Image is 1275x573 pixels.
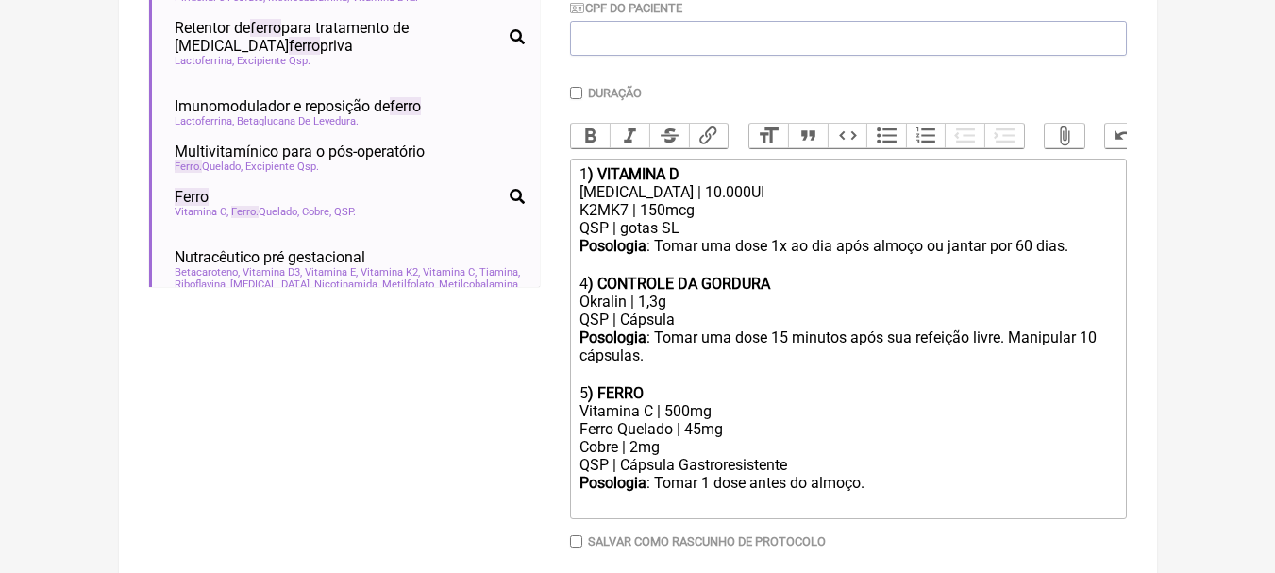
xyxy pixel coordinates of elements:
span: Betacaroteno [175,266,240,278]
span: Vitamina C [423,266,477,278]
span: Lactoferrina [175,115,234,127]
button: Code [828,124,867,148]
span: Tiamina [479,266,520,278]
span: Vitamina C [175,206,228,218]
button: Italic [610,124,649,148]
span: [MEDICAL_DATA] [230,278,311,291]
div: : Tomar 1 dose antes do almoço. ㅤ [579,474,1116,512]
span: Multivitamínico para o pós-operatório [175,143,425,160]
span: Imunomodulador e reposição de [175,97,421,115]
button: Heading [749,124,789,148]
span: Metilfolato [382,278,436,291]
span: Quelado [175,160,243,173]
button: Undo [1105,124,1145,148]
button: Quote [788,124,828,148]
strong: ) VITAMINA D [588,165,679,183]
span: Vitamina K2 [361,266,420,278]
button: Strikethrough [649,124,689,148]
strong: Posologia [579,329,646,346]
div: : Tomar uma dose 15 minutos após sua refeição livre. Manipular 10 cápsulas. ㅤ [579,329,1116,384]
div: QSP | gotas SL [579,219,1116,237]
span: Nicotinamida [314,278,379,291]
div: QSP | Cápsula Gastroresistente [579,456,1116,474]
div: K2MK7 | 150mcg [579,201,1116,219]
div: 4 [579,275,1116,293]
div: Okralin | 1,3g [579,293,1116,311]
div: 5 [579,384,1116,402]
span: Betaglucana De Levedura [237,115,359,127]
strong: Posologia [579,237,646,255]
div: [MEDICAL_DATA] | 10.000UI [579,183,1116,201]
span: Vitamina D3 [243,266,302,278]
span: Ferro [175,160,202,173]
span: Ferro [231,206,259,218]
span: Excipiente Qsp [245,160,319,173]
span: Metilcobalamina [439,278,520,291]
div: : Tomar uma dose 1x ao dia após almoço ou jantar por 60 dias. ㅤ [579,237,1116,257]
strong: Posologia [579,474,646,492]
span: Vitamina E [305,266,358,278]
span: Ferro [175,188,209,206]
span: Retentor de para tratamento de [MEDICAL_DATA] priva [175,19,502,55]
span: ferro [250,19,281,37]
span: Lactoferrina [175,55,234,67]
span: Cobre [302,206,331,218]
button: Increase Level [984,124,1024,148]
button: Bold [571,124,611,148]
button: Attach Files [1045,124,1084,148]
button: Link [689,124,729,148]
span: Riboflavina [175,278,227,291]
button: Decrease Level [945,124,984,148]
div: Vitamina C | 500mg [579,402,1116,420]
span: Nutracêutico pré gestacional [175,248,365,266]
span: Excipiente Qsp [237,55,310,67]
button: Bullets [866,124,906,148]
button: Numbers [906,124,946,148]
strong: ) CONTROLE DA GORDURA [588,275,770,293]
div: QSP | Cápsula [579,311,1116,329]
span: ferro [289,37,320,55]
label: Duração [588,86,642,100]
div: 1 [579,165,1116,183]
div: Cobre | 2mg [579,438,1116,456]
span: QSP [334,206,356,218]
div: Ferro Quelado | 45mg [579,420,1116,438]
label: CPF do Paciente [570,1,683,15]
label: Salvar como rascunho de Protocolo [588,534,826,548]
span: Quelado [231,206,299,218]
span: ferro [390,97,421,115]
strong: ) FERRO [588,384,644,402]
